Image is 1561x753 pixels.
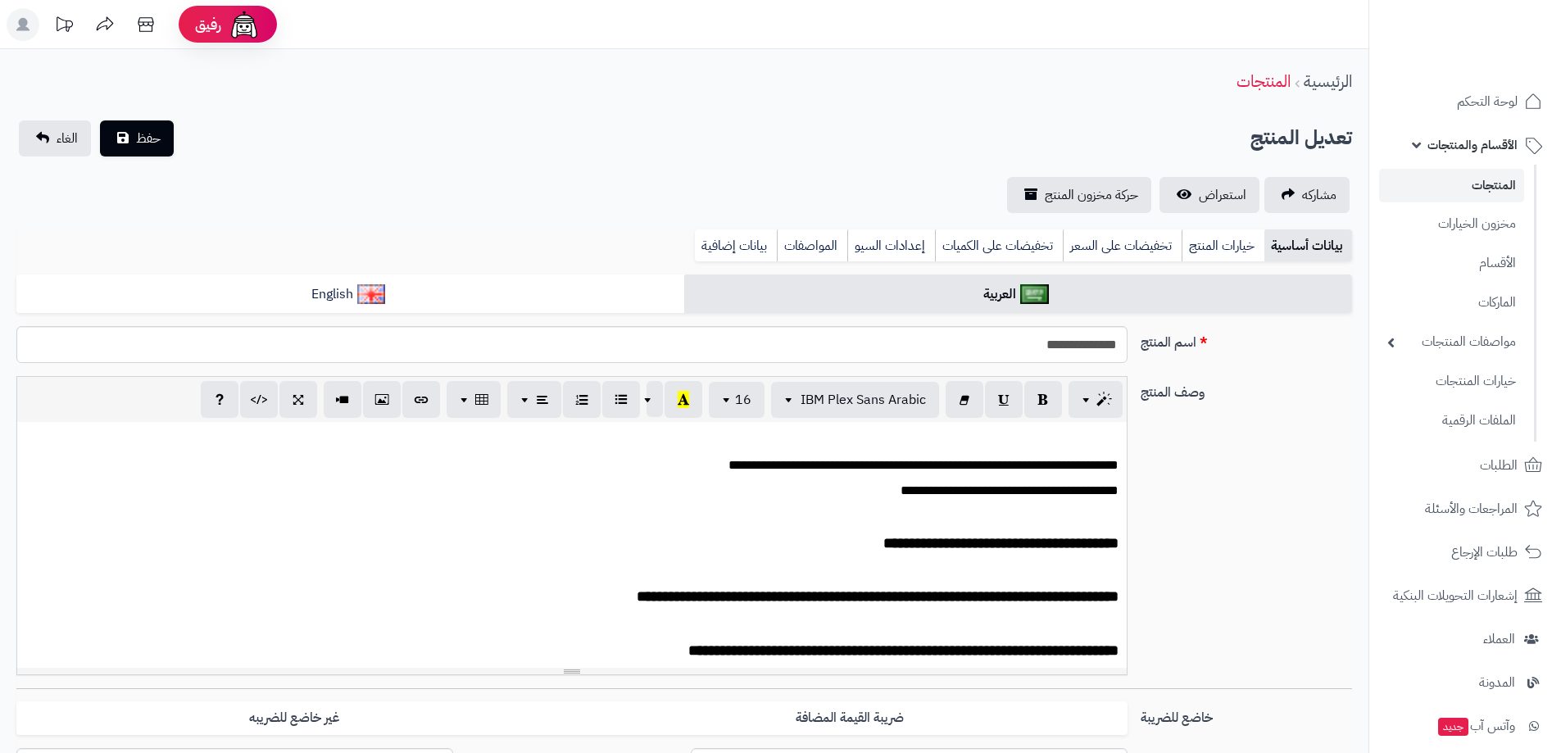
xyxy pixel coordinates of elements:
[1182,229,1264,262] a: خيارات المنتج
[1480,454,1518,477] span: الطلبات
[1159,177,1259,213] a: استعراض
[57,129,78,148] span: الغاء
[1379,446,1551,485] a: الطلبات
[1379,489,1551,528] a: المراجعات والأسئلة
[1393,584,1518,607] span: إشعارات التحويلات البنكية
[1199,185,1246,205] span: استعراض
[777,229,847,262] a: المواصفات
[1379,706,1551,746] a: وآتس آبجديد
[100,120,174,156] button: حفظ
[1379,246,1524,281] a: الأقسام
[1304,69,1352,93] a: الرئيسية
[1479,671,1515,694] span: المدونة
[228,8,261,41] img: ai-face.png
[1237,69,1291,93] a: المنتجات
[1379,619,1551,659] a: العملاء
[1438,718,1468,736] span: جديد
[19,120,91,156] a: الغاء
[1007,177,1151,213] a: حركة مخزون المنتج
[801,390,926,410] span: IBM Plex Sans Arabic
[1264,177,1350,213] a: مشاركه
[16,274,684,315] a: English
[43,8,84,45] a: تحديثات المنصة
[1425,497,1518,520] span: المراجعات والأسئلة
[1436,714,1515,737] span: وآتس آب
[1379,324,1524,360] a: مواصفات المنتجات
[1379,82,1551,121] a: لوحة التحكم
[1457,90,1518,113] span: لوحة التحكم
[1379,533,1551,572] a: طلبات الإرجاع
[572,701,1128,735] label: ضريبة القيمة المضافة
[735,390,751,410] span: 16
[1483,628,1515,651] span: العملاء
[1134,326,1359,352] label: اسم المنتج
[771,382,939,418] button: IBM Plex Sans Arabic
[1302,185,1336,205] span: مشاركه
[1379,663,1551,702] a: المدونة
[1134,701,1359,728] label: خاضع للضريبة
[357,284,386,304] img: English
[1134,376,1359,402] label: وصف المنتج
[1379,576,1551,615] a: إشعارات التحويلات البنكية
[1379,285,1524,320] a: الماركات
[1379,206,1524,242] a: مخزون الخيارات
[709,382,765,418] button: 16
[935,229,1063,262] a: تخفيضات على الكميات
[136,129,161,148] span: حفظ
[1379,169,1524,202] a: المنتجات
[1451,541,1518,564] span: طلبات الإرجاع
[1427,134,1518,156] span: الأقسام والمنتجات
[1379,364,1524,399] a: خيارات المنتجات
[847,229,935,262] a: إعدادات السيو
[1264,229,1352,262] a: بيانات أساسية
[1379,403,1524,438] a: الملفات الرقمية
[1450,46,1545,80] img: logo-2.png
[1063,229,1182,262] a: تخفيضات على السعر
[195,15,221,34] span: رفيق
[695,229,777,262] a: بيانات إضافية
[1020,284,1049,304] img: العربية
[1250,121,1352,155] h2: تعديل المنتج
[1045,185,1138,205] span: حركة مخزون المنتج
[16,701,572,735] label: غير خاضع للضريبه
[684,274,1352,315] a: العربية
